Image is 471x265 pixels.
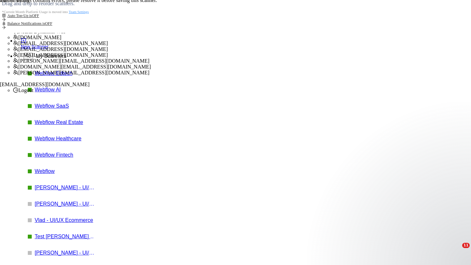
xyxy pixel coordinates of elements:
span: 11 [462,243,470,248]
span: team [13,58,18,63]
a: Webflow [35,168,97,174]
a: Webflow Real Estate [35,119,97,125]
span: [DOMAIN_NAME] [18,35,61,40]
a: [PERSON_NAME] - UI/UX Education [35,250,97,256]
span: logout [13,87,18,93]
a: Webflow Healthcare [35,136,97,142]
span: team [13,35,18,40]
span: [PERSON_NAME][EMAIL_ADDRESS][DOMAIN_NAME] [18,70,149,75]
span: team [13,64,18,69]
a: Webflow SaaS [35,103,97,109]
a: [PERSON_NAME] - UI/UX Education [35,201,97,207]
iframe: Intercom live chat [449,243,464,258]
a: Test [PERSON_NAME] - UI/UX Education [35,234,97,240]
a: Webflow Fintech [35,152,97,158]
span: team [13,52,18,57]
span: team [13,46,18,52]
span: team [13,70,18,75]
a: Vlad - UI/UX Ecommerce [35,217,97,223]
span: [PERSON_NAME][EMAIL_ADDRESS][DOMAIN_NAME] [18,58,149,64]
span: Logout [13,87,33,93]
span: team [13,40,18,46]
a: [PERSON_NAME] - UI/UX Fintech [35,185,97,191]
span: [EMAIL_ADDRESS][DOMAIN_NAME] [18,40,108,46]
span: [EMAIL_ADDRESS][DOMAIN_NAME] [18,46,108,52]
span: [DOMAIN_NAME][EMAIL_ADDRESS][DOMAIN_NAME] [18,64,151,70]
span: [EMAIL_ADDRESS][DOMAIN_NAME] [18,52,108,58]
